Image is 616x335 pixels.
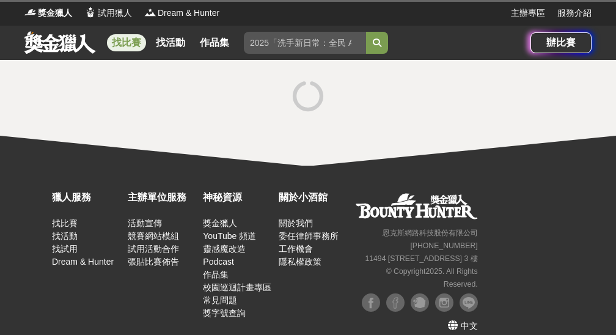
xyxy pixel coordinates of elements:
[386,293,405,312] img: Facebook
[244,32,366,54] input: 2025「洗手新日常：全民 ALL IN」洗手歌全台徵選
[203,282,271,292] a: 校園巡迴計畫專區
[557,7,592,20] a: 服務介紹
[279,190,348,205] div: 關於小酒館
[411,293,429,312] img: Plurk
[151,34,190,51] a: 找活動
[383,229,478,237] small: 恩克斯網路科技股份有限公司
[107,34,146,51] a: 找比賽
[435,293,453,312] img: Instagram
[98,7,132,20] span: 試用獵人
[203,190,273,205] div: 神秘資源
[386,267,478,289] small: © Copyright 2025 . All Rights Reserved.
[52,218,78,228] a: 找比賽
[128,231,179,241] a: 競賽網站模組
[128,218,162,228] a: 活動宣傳
[84,7,132,20] a: Logo試用獵人
[461,321,478,331] span: 中文
[279,231,339,241] a: 委任律師事務所
[279,244,313,254] a: 工作機會
[203,244,246,267] a: 靈感魔改造 Podcast
[52,244,78,254] a: 找試用
[24,7,72,20] a: Logo獎金獵人
[203,295,237,305] a: 常見問題
[24,6,37,18] img: Logo
[128,257,179,267] a: 張貼比賽佈告
[52,231,78,241] a: 找活動
[365,254,477,263] small: 11494 [STREET_ADDRESS] 3 樓
[203,270,229,279] a: 作品集
[460,293,478,312] img: LINE
[52,190,122,205] div: 獵人服務
[279,218,313,228] a: 關於我們
[158,7,219,20] span: Dream & Hunter
[144,7,219,20] a: LogoDream & Hunter
[128,244,179,254] a: 試用活動合作
[203,308,246,318] a: 獎字號查詢
[195,34,234,51] a: 作品集
[38,7,72,20] span: 獎金獵人
[203,218,256,241] a: 獎金獵人 YouTube 頻道
[84,6,97,18] img: Logo
[52,257,114,267] a: Dream & Hunter
[362,293,380,312] img: Facebook
[128,190,197,205] div: 主辦單位服務
[511,7,545,20] a: 主辦專區
[279,257,321,267] a: 隱私權政策
[410,241,477,250] small: [PHONE_NUMBER]
[530,32,592,53] a: 辦比賽
[144,6,156,18] img: Logo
